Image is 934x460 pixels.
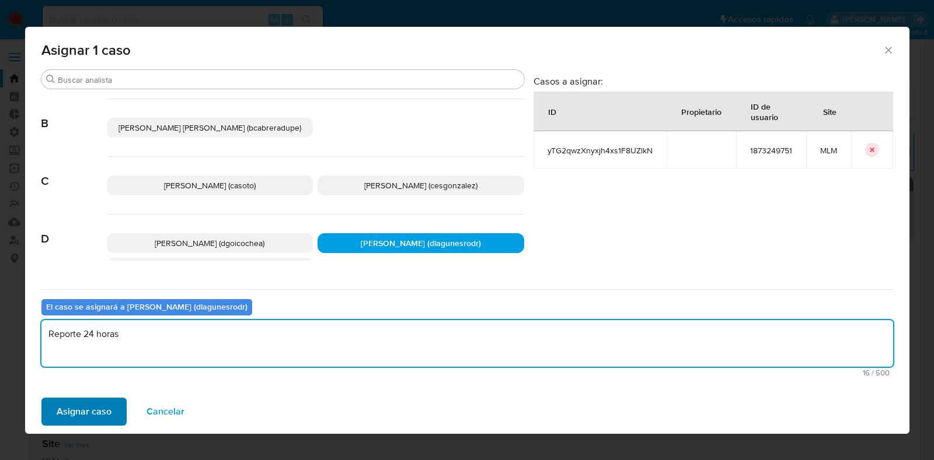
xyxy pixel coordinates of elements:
div: [PERSON_NAME] (dgardunorosa) [107,258,313,278]
div: ID [534,97,570,125]
textarea: Reporte 24 horas [41,320,893,367]
button: Cerrar ventana [883,44,893,55]
div: [PERSON_NAME] (dgoicochea) [107,233,313,253]
div: Site [809,97,851,125]
span: 1873249751 [750,145,792,156]
div: [PERSON_NAME] (cesgonzalez) [318,175,524,195]
span: C [41,157,107,188]
span: yTG2qwzXnyxjh4xs1F8UZlkN [548,145,653,156]
span: [PERSON_NAME] (dgoicochea) [155,237,264,249]
button: icon-button [865,143,879,157]
button: Buscar [46,75,55,84]
span: [PERSON_NAME] (cesgonzalez) [364,180,478,191]
b: El caso se asignará a [PERSON_NAME] (dlagunesrodr) [46,301,248,312]
button: Cancelar [131,398,200,426]
h3: Casos a asignar: [534,75,893,87]
div: [PERSON_NAME] [PERSON_NAME] (bcabreradupe) [107,118,313,138]
span: D [41,215,107,246]
span: B [41,99,107,131]
div: assign-modal [25,27,909,434]
button: Asignar caso [41,398,127,426]
div: [PERSON_NAME] (dlagunesrodr) [318,233,524,253]
span: Cancelar [147,399,184,424]
div: ID de usuario [737,92,806,131]
div: [PERSON_NAME] (casoto) [107,175,313,195]
span: [PERSON_NAME] (dlagunesrodr) [361,237,481,249]
span: Asignar 1 caso [41,43,883,57]
span: [PERSON_NAME] [PERSON_NAME] (bcabreradupe) [119,122,301,134]
input: Buscar analista [58,75,520,85]
span: Asignar caso [57,399,111,424]
span: Máximo 500 caracteres [45,369,890,377]
span: [PERSON_NAME] (casoto) [164,180,256,191]
div: Propietario [667,97,736,125]
span: MLM [820,145,837,156]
